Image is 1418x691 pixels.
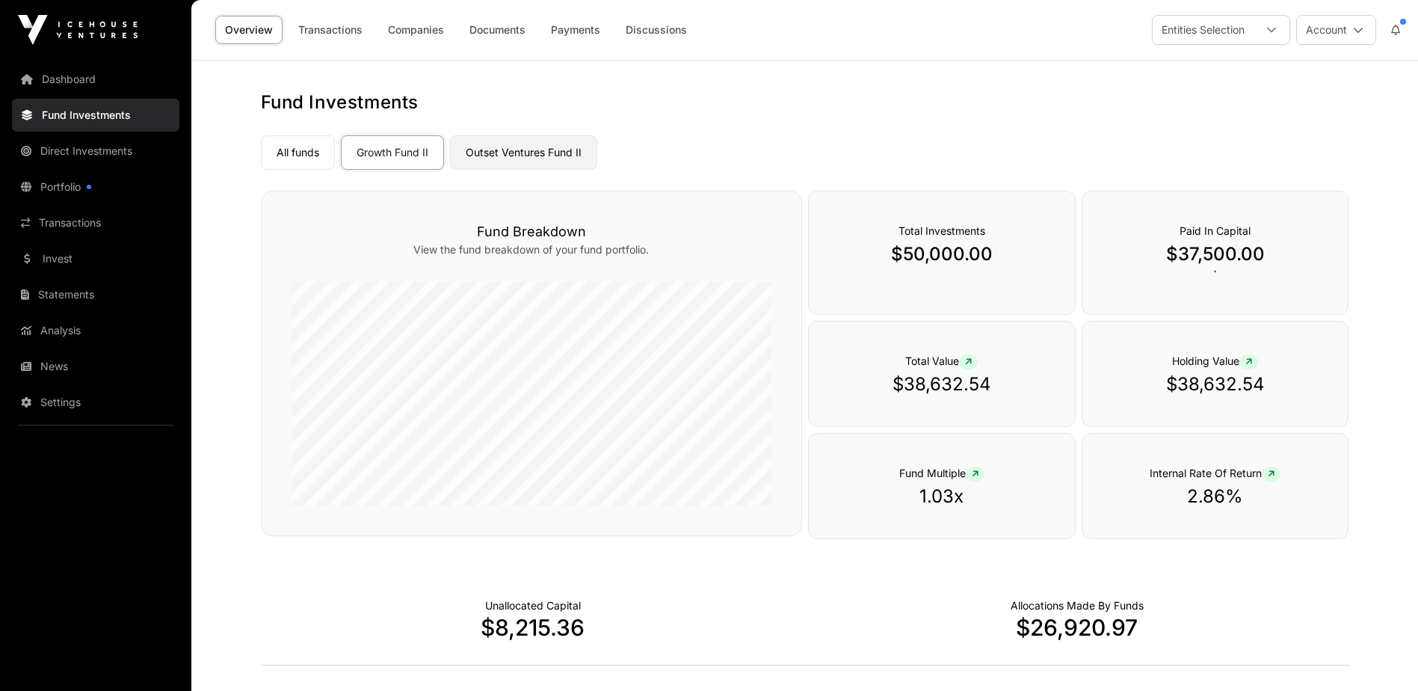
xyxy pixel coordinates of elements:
[12,171,179,203] a: Portfolio
[1011,598,1144,613] p: Capital Deployed Into Companies
[261,135,335,170] a: All funds
[292,221,771,242] h3: Fund Breakdown
[289,16,372,44] a: Transactions
[12,206,179,239] a: Transactions
[1112,485,1319,509] p: 2.86%
[1296,15,1376,45] button: Account
[450,135,597,170] a: Outset Ventures Fund II
[1172,354,1258,367] span: Holding Value
[1112,372,1319,396] p: $38,632.54
[898,224,985,237] span: Total Investments
[12,63,179,96] a: Dashboard
[261,614,805,641] p: $8,215.36
[292,242,771,257] p: View the fund breakdown of your fund portfolio.
[261,90,1349,114] h1: Fund Investments
[541,16,610,44] a: Payments
[1343,619,1418,691] iframe: Chat Widget
[378,16,454,44] a: Companies
[1153,16,1254,44] div: Entities Selection
[839,485,1045,509] p: 1.03x
[341,135,444,170] a: Growth Fund II
[215,16,283,44] a: Overview
[1150,467,1280,479] span: Internal Rate Of Return
[1082,191,1349,315] div: `
[899,467,984,479] span: Fund Multiple
[1112,242,1319,266] p: $37,500.00
[12,386,179,419] a: Settings
[905,354,978,367] span: Total Value
[12,314,179,347] a: Analysis
[12,242,179,275] a: Invest
[18,15,138,45] img: Icehouse Ventures Logo
[12,278,179,311] a: Statements
[12,350,179,383] a: News
[12,135,179,168] a: Direct Investments
[839,372,1045,396] p: $38,632.54
[12,99,179,132] a: Fund Investments
[805,614,1349,641] p: $26,920.97
[485,598,581,613] p: Cash not yet allocated
[1180,224,1251,237] span: Paid In Capital
[460,16,535,44] a: Documents
[839,242,1045,266] p: $50,000.00
[616,16,697,44] a: Discussions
